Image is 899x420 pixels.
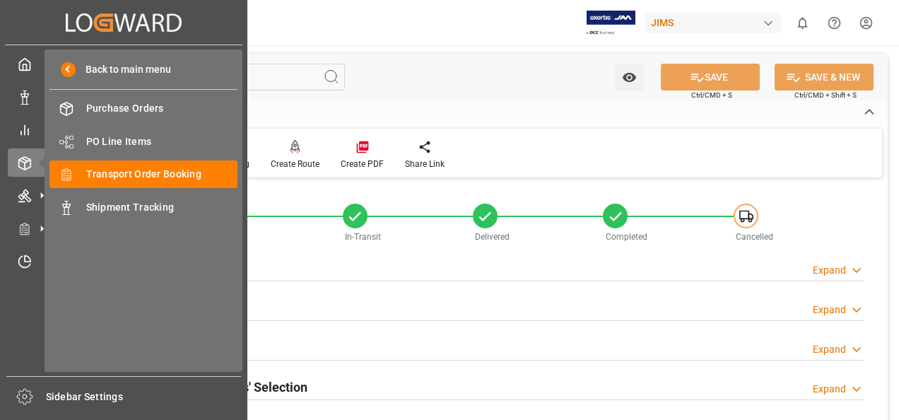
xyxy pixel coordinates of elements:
a: Purchase Orders [49,95,237,122]
div: Expand [813,382,846,397]
img: Exertis%20JAM%20-%20Email%20Logo.jpg_1722504956.jpg [587,11,635,35]
div: Expand [813,263,846,278]
span: Sidebar Settings [46,390,242,404]
a: My Cockpit [8,50,240,78]
a: My Reports [8,116,240,144]
div: Create PDF [341,158,384,170]
span: In-Transit [345,232,381,242]
button: SAVE [661,64,760,91]
a: PO Line Items [49,127,237,155]
button: JIMS [645,9,787,36]
span: Back to main menu [76,62,171,77]
span: Delivered [475,232,510,242]
span: Cancelled [736,232,773,242]
span: Shipment Tracking [86,200,238,215]
a: Shipment Tracking [49,193,237,221]
span: Ctrl/CMD + S [691,90,732,100]
button: show 0 new notifications [787,7,818,39]
div: Expand [813,303,846,317]
span: PO Line Items [86,134,238,149]
div: Share Link [405,158,445,170]
a: Data Management [8,83,240,110]
span: Completed [606,232,647,242]
button: open menu [615,64,644,91]
a: Transport Order Booking [49,161,237,188]
button: Help Center [818,7,850,39]
div: JIMS [645,13,781,33]
span: Transport Order Booking [86,167,238,182]
div: Expand [813,342,846,357]
div: Create Route [271,158,319,170]
a: Timeslot Management V2 [8,247,240,275]
button: SAVE & NEW [775,64,874,91]
span: Ctrl/CMD + Shift + S [794,90,857,100]
span: Purchase Orders [86,101,238,116]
